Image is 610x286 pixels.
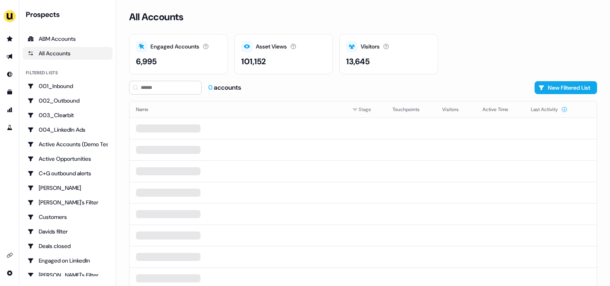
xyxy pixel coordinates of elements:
button: Last Activity [531,102,568,117]
a: Go to integrations [3,267,16,280]
button: Visitors [442,102,468,117]
button: Touchpoints [393,102,429,117]
a: Go to prospects [3,32,16,45]
div: 004_LinkedIn Ads [27,126,108,134]
div: Engaged on LinkedIn [27,257,108,265]
div: 101,152 [241,55,266,67]
a: Go to 002_Outbound [23,94,113,107]
a: Go to experiments [3,121,16,134]
a: Go to Inbound [3,68,16,81]
a: Go to outbound experience [3,50,16,63]
div: Active Accounts (Demo Test) [27,140,108,148]
a: Go to Geneviève's Filter [23,269,113,282]
a: Go to Engaged on LinkedIn [23,254,113,267]
div: Prospects [26,10,113,19]
a: Go to integrations [3,249,16,262]
a: Go to 004_LinkedIn Ads [23,123,113,136]
div: Filtered lists [26,69,58,76]
div: All Accounts [27,49,108,57]
div: 002_Outbound [27,97,108,105]
span: 0 [208,83,214,92]
a: Go to 003_Clearbit [23,109,113,122]
a: Go to Active Accounts (Demo Test) [23,138,113,151]
div: Customers [27,213,108,221]
a: Go to Davids filter [23,225,113,238]
div: Deals closed [27,242,108,250]
a: Go to Active Opportunities [23,152,113,165]
a: Go to 001_Inbound [23,80,113,93]
a: ABM Accounts [23,32,113,45]
a: Go to Customers [23,210,113,223]
div: ABM Accounts [27,35,108,43]
a: All accounts [23,47,113,60]
div: Active Opportunities [27,155,108,163]
div: accounts [208,83,241,92]
div: 13,645 [346,55,370,67]
div: 003_Clearbit [27,111,108,119]
div: Engaged Accounts [150,42,199,51]
div: 6,995 [136,55,157,67]
a: Go to Charlotte Stone [23,181,113,194]
div: [PERSON_NAME] [27,184,108,192]
div: [PERSON_NAME]'s Filter [27,198,108,206]
div: 001_Inbound [27,82,108,90]
a: Go to attribution [3,103,16,116]
div: [PERSON_NAME]'s Filter [27,271,108,279]
div: Asset Views [256,42,287,51]
a: Go to templates [3,86,16,99]
button: Active Time [483,102,518,117]
a: Go to C+G outbound alerts [23,167,113,180]
button: New Filtered List [535,81,597,94]
a: Go to Deals closed [23,240,113,252]
div: Davids filter [27,227,108,236]
div: Stage [352,105,380,114]
a: Go to Charlotte's Filter [23,196,113,209]
th: Name [130,101,346,118]
div: Visitors [361,42,380,51]
h3: All Accounts [129,11,183,23]
div: C+G outbound alerts [27,169,108,177]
